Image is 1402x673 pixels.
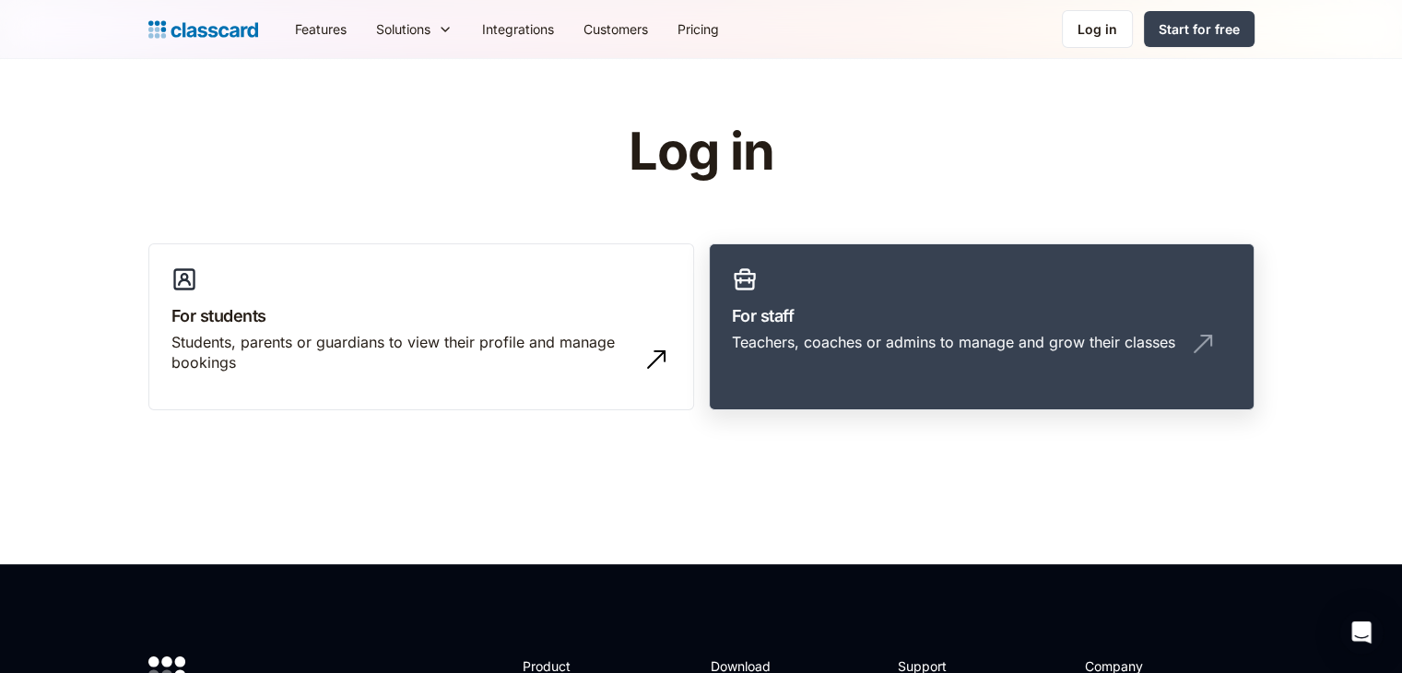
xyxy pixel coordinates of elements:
[732,303,1231,328] h3: For staff
[171,303,671,328] h3: For students
[148,17,258,42] a: home
[1078,19,1117,39] div: Log in
[1144,11,1255,47] a: Start for free
[1062,10,1133,48] a: Log in
[1159,19,1240,39] div: Start for free
[361,8,467,50] div: Solutions
[376,19,430,39] div: Solutions
[732,332,1175,352] div: Teachers, coaches or admins to manage and grow their classes
[1339,610,1384,655] div: Open Intercom Messenger
[408,124,994,181] h1: Log in
[171,332,634,373] div: Students, parents or guardians to view their profile and manage bookings
[148,243,694,411] a: For studentsStudents, parents or guardians to view their profile and manage bookings
[709,243,1255,411] a: For staffTeachers, coaches or admins to manage and grow their classes
[569,8,663,50] a: Customers
[663,8,734,50] a: Pricing
[467,8,569,50] a: Integrations
[280,8,361,50] a: Features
